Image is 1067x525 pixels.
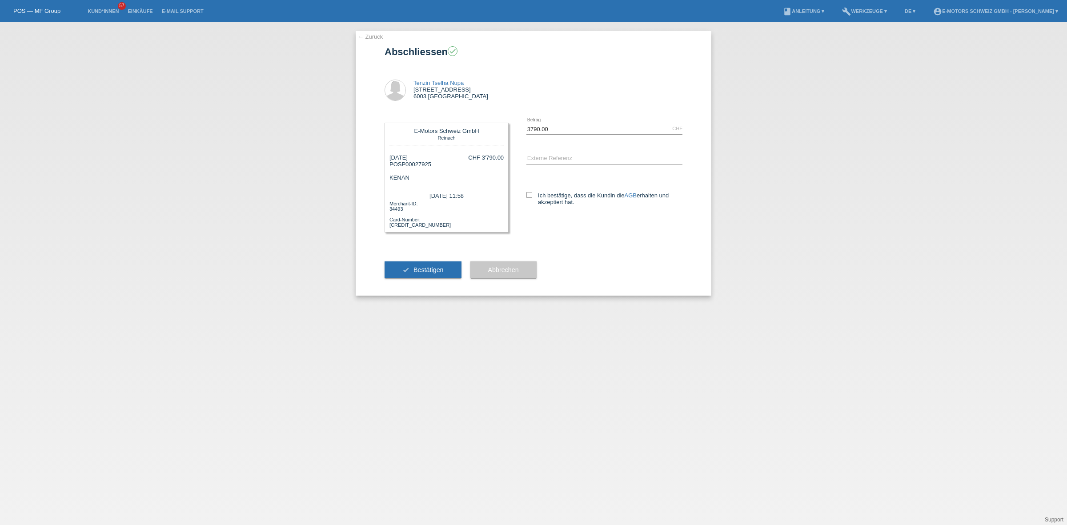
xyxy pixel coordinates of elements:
[900,8,920,14] a: DE ▾
[392,134,501,140] div: Reinach
[83,8,123,14] a: Kund*innen
[13,8,60,14] a: POS — MF Group
[413,266,444,273] span: Bestätigen
[413,80,464,86] a: Tenzin Tselha Nupa
[118,2,126,10] span: 57
[358,33,383,40] a: ← Zurück
[783,7,792,16] i: book
[933,7,942,16] i: account_circle
[672,126,682,131] div: CHF
[778,8,829,14] a: bookAnleitung ▾
[402,266,409,273] i: check
[389,200,504,228] div: Merchant-ID: 34493 Card-Number: [CREDIT_CARD_NUMBER]
[385,46,682,57] h1: Abschliessen
[625,192,637,199] a: AGB
[842,7,851,16] i: build
[468,154,504,161] div: CHF 3'790.00
[389,154,431,181] div: [DATE] POSP00027925 KENAN
[413,80,488,100] div: [STREET_ADDRESS] 6003 [GEOGRAPHIC_DATA]
[392,128,501,134] div: E-Motors Schweiz GmbH
[123,8,157,14] a: Einkäufe
[157,8,208,14] a: E-Mail Support
[1045,517,1063,523] a: Support
[929,8,1063,14] a: account_circleE-Motors Schweiz GmbH - [PERSON_NAME] ▾
[838,8,891,14] a: buildWerkzeuge ▾
[385,261,461,278] button: check Bestätigen
[470,261,537,278] button: Abbrechen
[526,192,682,205] label: Ich bestätige, dass die Kundin die erhalten und akzeptiert hat.
[488,266,519,273] span: Abbrechen
[449,47,457,55] i: check
[389,190,504,200] div: [DATE] 11:58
